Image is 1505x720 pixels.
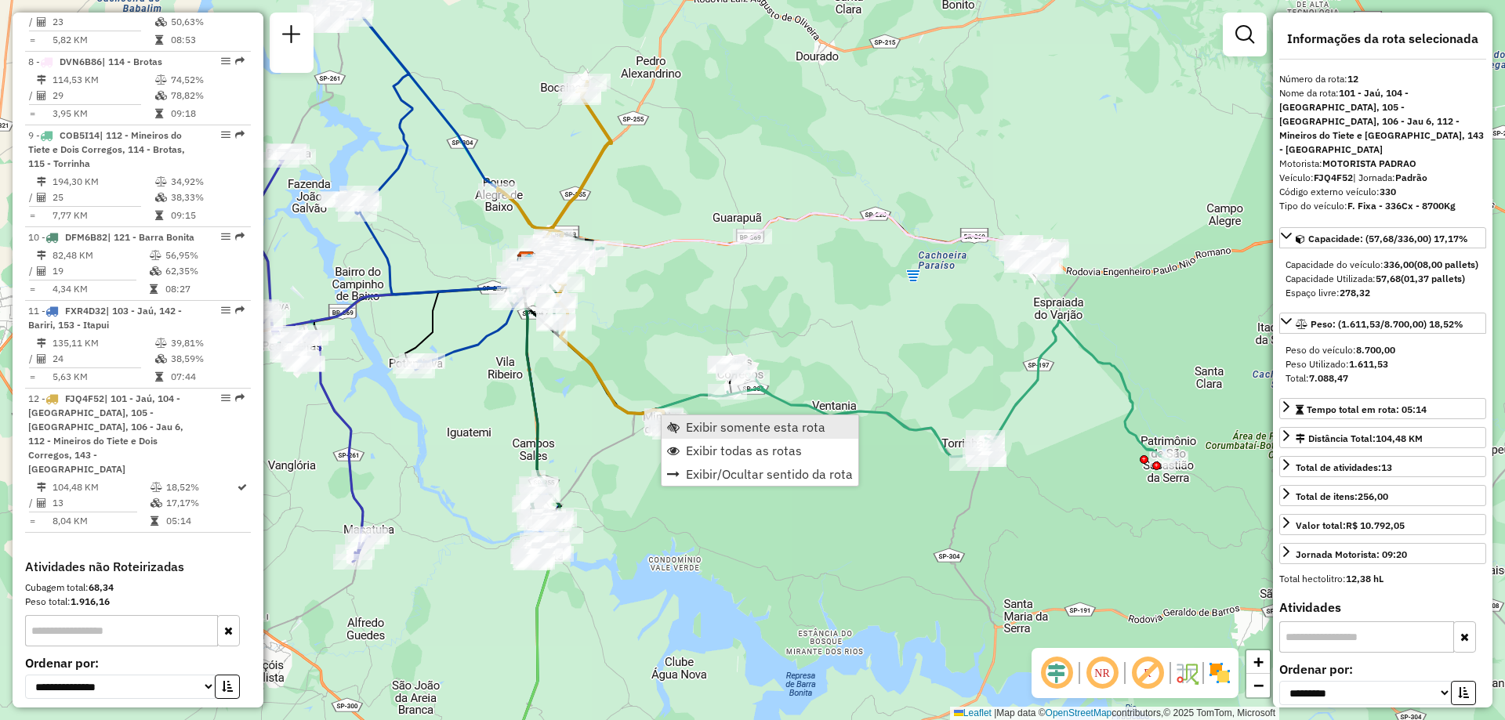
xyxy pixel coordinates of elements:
td: = [28,513,36,529]
i: Distância Total [37,75,46,85]
a: Capacidade: (57,68/336,00) 17,17% [1279,227,1486,248]
i: % de utilização da cubagem [155,17,167,27]
td: 25 [52,190,154,205]
div: Capacidade Utilizada: [1286,272,1480,286]
img: Fluxo de ruas [1174,660,1199,686]
span: Exibir todas as rotas [686,444,802,457]
h4: Atividades [1279,600,1486,615]
span: FJQ4F52 [65,393,104,404]
strong: (08,00 pallets) [1414,259,1478,270]
span: Tempo total em rota: 05:14 [1307,403,1427,415]
em: Rota exportada [235,130,245,139]
h4: Informações da rota selecionada [1279,31,1486,46]
span: | [994,707,996,718]
td: 08:27 [165,281,244,297]
i: Total de Atividades [37,193,46,202]
span: Exibir rótulo [1129,654,1166,692]
i: % de utilização do peso [155,338,167,348]
td: 17,17% [165,495,236,511]
i: Tempo total em rota [155,109,163,118]
a: Zoom out [1246,674,1270,697]
span: COB5I14 [60,129,100,141]
em: Rota exportada [235,232,245,241]
div: Capacidade do veículo: [1286,258,1480,272]
span: 11 - [28,305,182,331]
i: % de utilização do peso [150,251,161,260]
td: = [28,106,36,121]
strong: 12 [1347,73,1358,85]
a: Valor total:R$ 10.792,05 [1279,514,1486,535]
i: Tempo total em rota [150,516,158,526]
td: 74,52% [170,72,245,88]
span: DVN6B86 [60,56,102,67]
td: 09:18 [170,106,245,121]
i: % de utilização da cubagem [155,193,167,202]
i: Distância Total [37,251,46,260]
td: 29 [52,88,154,103]
a: Nova sessão e pesquisa [276,19,307,54]
i: Total de Atividades [37,91,46,100]
div: Nome da rota: [1279,86,1486,157]
strong: 68,34 [89,581,114,593]
td: 3,95 KM [52,106,154,121]
i: Total de Atividades [37,498,46,508]
li: Exibir somente esta rota [662,415,858,439]
i: Distância Total [37,483,46,492]
div: Total: [1286,371,1480,385]
i: Total de Atividades [37,17,46,27]
i: % de utilização da cubagem [150,498,162,508]
td: 62,35% [165,263,244,279]
span: 12 - [28,393,183,475]
td: 4,34 KM [52,281,149,297]
td: 56,95% [165,248,244,263]
td: 13 [52,495,150,511]
img: CDD Jau [517,251,537,271]
td: 24 [52,351,154,367]
td: / [28,190,36,205]
em: Opções [221,130,230,139]
div: Peso: (1.611,53/8.700,00) 18,52% [1279,337,1486,392]
div: Total de itens: [1296,490,1388,504]
i: Tempo total em rota [155,35,163,45]
strong: R$ 10.792,05 [1346,519,1405,531]
i: % de utilização da cubagem [155,91,167,100]
td: 08:53 [170,32,245,48]
strong: 7.088,47 [1309,372,1348,384]
strong: 101 - Jaú, 104 - [GEOGRAPHIC_DATA], 105 - [GEOGRAPHIC_DATA], 106 - Jau 6, 112 - Mineiros do Tiete... [1279,87,1484,155]
em: Opções [221,393,230,403]
button: Ordem crescente [215,675,240,699]
td: / [28,495,36,511]
td: 07:44 [170,369,245,385]
em: Opções [221,56,230,66]
td: 135,11 KM [52,335,154,351]
a: Jornada Motorista: 09:20 [1279,543,1486,564]
span: 8 - [28,56,162,67]
strong: Padrão [1395,172,1427,183]
span: | 114 - Brotas [102,56,162,67]
a: Total de atividades:13 [1279,456,1486,477]
div: Peso Utilizado: [1286,357,1480,371]
a: Exibir filtros [1229,19,1260,50]
strong: (01,37 pallets) [1401,273,1465,284]
i: % de utilização do peso [150,483,162,492]
i: Tempo total em rota [155,372,163,382]
span: FXR4D32 [65,305,106,317]
td: 5,63 KM [52,369,154,385]
span: Ocultar NR [1083,654,1121,692]
a: Leaflet [954,707,992,718]
i: % de utilização do peso [155,177,167,186]
a: Zoom in [1246,650,1270,674]
div: Total hectolitro: [1279,572,1486,586]
div: Map data © contributors,© 2025 TomTom, Microsoft [950,707,1279,720]
td: = [28,208,36,223]
strong: 8.700,00 [1356,344,1395,356]
td: 09:15 [170,208,245,223]
strong: 336,00 [1384,259,1414,270]
td: 38,33% [170,190,245,205]
strong: MOTORISTA PADRAO [1322,157,1416,169]
strong: FJQ4F52 [1314,172,1353,183]
li: Exibir/Ocultar sentido da rota [662,462,858,486]
td: 34,92% [170,174,245,190]
strong: 57,68 [1376,273,1401,284]
td: / [28,14,36,30]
